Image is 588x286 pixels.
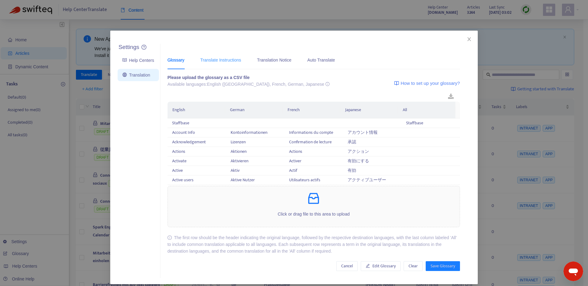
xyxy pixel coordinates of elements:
p: Click or drag file to this area to upload [168,211,460,217]
div: アクティブユーザー [348,177,397,183]
div: Lizenzen [231,139,280,145]
span: Cancel [341,263,353,269]
div: 有効 [348,167,397,174]
button: Cancel [336,261,358,271]
th: English [168,102,225,119]
th: Japanese [340,102,398,119]
span: close [467,37,472,42]
h5: Settings [119,44,139,51]
div: Translate Instructions [200,57,241,63]
div: Informations du compte [289,129,338,136]
a: How to set up your glossary? [394,74,460,92]
div: Aktive Nutzer [231,177,280,183]
div: 有効にする [348,158,397,164]
span: edit [366,264,370,268]
div: Staffbase [406,120,455,126]
div: Aktivieren [231,158,280,164]
a: Translation [123,73,150,77]
button: Save Glossary [426,261,460,271]
div: Activate [172,158,221,164]
button: Clear [404,261,423,271]
div: Active users [172,177,221,183]
th: All [398,102,455,119]
div: Acknowledgement [172,139,221,145]
div: Actif [289,167,338,174]
div: Actions [172,148,221,155]
span: How to set up your glossary? [401,80,460,87]
div: Please upload the glossary as a CSV file [168,74,330,81]
div: 承認 [348,139,397,145]
div: Activer [289,158,338,164]
div: Account Info [172,129,221,136]
th: French [283,102,340,119]
div: Kontoinformationen [231,129,280,136]
div: Glossary [168,57,184,63]
iframe: Schaltfläche zum Öffnen des Messaging-Fensters [563,262,583,281]
a: question-circle [141,45,146,50]
span: Edit Glossary [372,263,396,269]
div: Staffbase [172,120,221,126]
button: Edit Glossary [361,261,401,271]
div: Aktiv [231,167,280,174]
div: Actions [289,148,338,155]
div: The first row should be the header indicating the original language, followed by the respective d... [168,234,460,254]
span: info-circle [168,235,172,240]
span: inbox [306,191,321,206]
div: アカウント情報 [348,129,397,136]
div: Utilisateurs actifs [289,177,338,183]
th: German [225,102,283,119]
div: Confirmation de lecture [289,139,338,145]
a: Help Centers [123,58,154,63]
div: アクション [348,148,397,155]
img: image-link [394,81,399,86]
div: Auto Translate [307,57,335,63]
span: Clear [409,263,418,269]
button: Close [466,36,473,43]
div: Active [172,167,221,174]
span: inboxClick or drag file to this area to upload [168,186,460,227]
div: Aktionen [231,148,280,155]
div: Translation Notice [257,57,291,63]
div: Available languages: English ([GEOGRAPHIC_DATA]), French, German, Japanese [168,81,330,88]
